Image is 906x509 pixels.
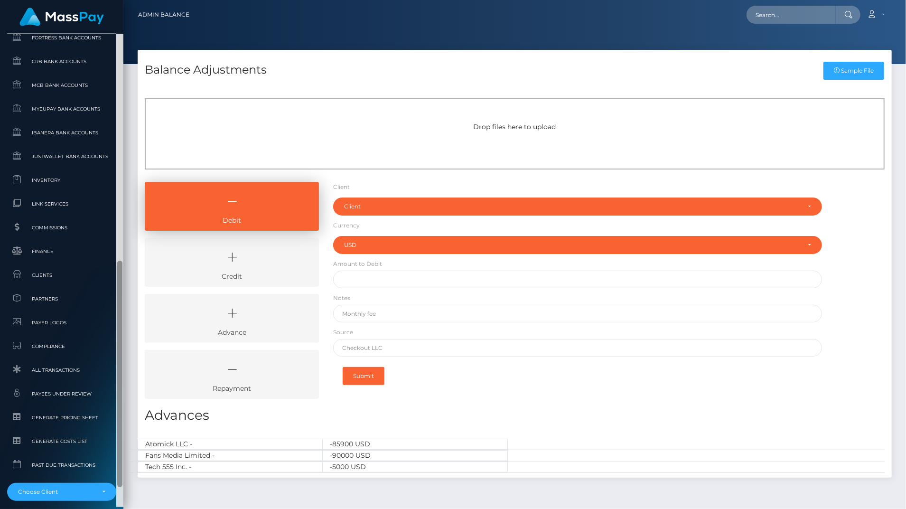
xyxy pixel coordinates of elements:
a: Fortress Bank Accounts [7,28,116,48]
div: Atomick LLC - [138,439,323,450]
div: -5000 USD [323,462,508,472]
a: Advance [145,294,319,343]
a: JustWallet Bank Accounts [7,146,116,167]
a: MyEUPay Bank Accounts [7,99,116,119]
a: Admin Balance [138,5,189,25]
button: USD [333,236,822,254]
input: Search... [747,6,836,24]
a: Generate Pricing Sheet [7,407,116,428]
h4: Balance Adjustments [145,62,267,78]
a: Credit [145,238,319,287]
span: Payees under Review [11,388,112,399]
button: Choose Client [7,483,116,501]
span: Commissions [11,222,112,233]
a: Inventory [7,170,116,190]
a: Payees under Review [7,384,116,404]
span: Finance [11,246,112,257]
a: Compliance [7,336,116,357]
span: Partners [11,293,112,304]
label: Currency [333,221,360,230]
label: Amount to Debit [333,260,382,268]
span: Ibanera Bank Accounts [11,127,112,138]
h3: Advances [145,406,885,424]
div: Client [344,203,800,210]
a: CRB Bank Accounts [7,51,116,72]
div: -90000 USD [323,450,508,461]
span: Fortress Bank Accounts [11,32,112,43]
a: Sample File [823,62,884,80]
input: Checkout LLC [333,339,822,357]
a: Debit [145,182,319,231]
a: Repayment [145,350,319,399]
span: Drop files here to upload [474,123,556,131]
a: Clients [7,265,116,285]
span: All Transactions [11,365,112,376]
span: Compliance [11,341,112,352]
span: Past Due Transactions [11,460,112,471]
button: Submit [343,367,384,385]
button: Client [333,198,822,216]
input: Monthly fee [333,305,822,322]
span: Payer Logos [11,317,112,328]
a: Ibanera Bank Accounts [7,123,116,143]
a: All Transactions [7,360,116,380]
div: Choose Client [18,488,94,496]
span: JustWallet Bank Accounts [11,151,112,162]
div: Tech 555 Inc. - [138,462,323,472]
a: MCB Bank Accounts [7,75,116,95]
label: Notes [333,294,350,302]
span: Link Services [11,198,112,209]
a: Generate Costs List [7,431,116,452]
a: Past Due Transactions [7,455,116,475]
span: Clients [11,270,112,281]
span: Generate Pricing Sheet [11,412,112,423]
a: Payer Logos [7,312,116,333]
div: -85900 USD [323,439,508,450]
img: MassPay Logo [19,8,104,26]
label: Client [333,183,350,191]
span: Inventory [11,175,112,186]
span: MyEUPay Bank Accounts [11,104,112,114]
a: Link Services [7,194,116,214]
div: USD [344,241,800,249]
span: MCB Bank Accounts [11,80,112,91]
a: Partners [7,289,116,309]
a: Commissions [7,217,116,238]
div: Fans Media Limited - [138,450,323,461]
span: CRB Bank Accounts [11,56,112,67]
span: Generate Costs List [11,436,112,447]
a: Finance [7,241,116,262]
label: Source [333,328,353,337]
